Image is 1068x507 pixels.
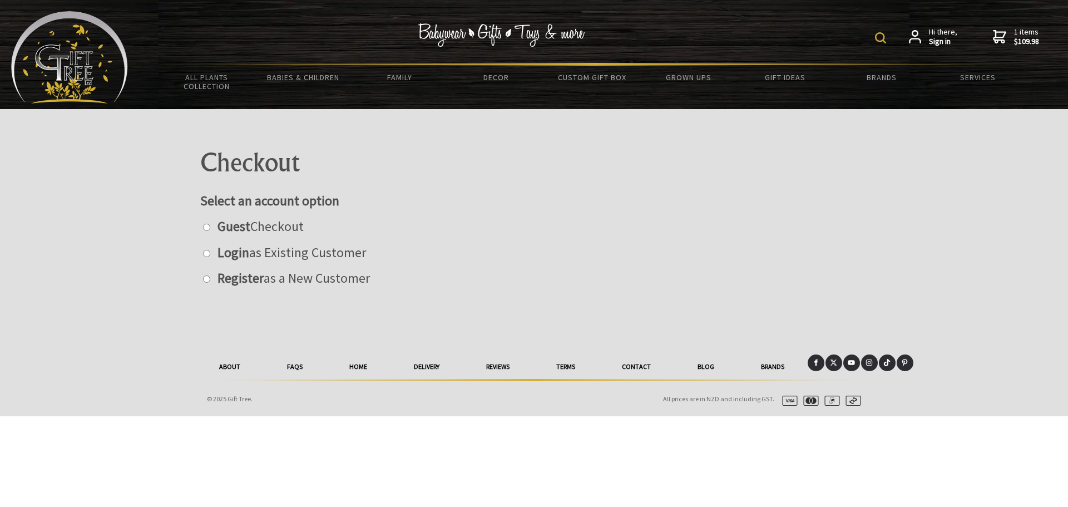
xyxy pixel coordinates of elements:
[875,32,886,43] img: product search
[326,355,390,379] a: HOME
[544,66,640,89] a: Custom Gift Box
[641,66,737,89] a: Grown Ups
[833,66,929,89] a: Brands
[217,218,250,235] strong: Guest
[843,355,860,371] a: Youtube
[264,355,326,379] a: FAQs
[909,27,957,47] a: Hi there,Sign in
[674,355,738,379] a: Blog
[738,355,808,379] a: Brands
[11,11,128,104] img: Babyware - Gifts - Toys and more...
[861,355,878,371] a: Instagram
[212,269,370,287] label: as a New Customer
[255,66,351,89] a: Babies & Children
[448,66,544,89] a: Decor
[1014,37,1039,47] strong: $109.98
[897,355,913,371] a: Pinterest
[841,396,861,406] img: afterpay.svg
[352,66,448,89] a: Family
[825,355,842,371] a: X (Twitter)
[217,244,249,261] strong: Login
[778,396,798,406] img: visa.svg
[737,66,833,89] a: Gift Ideas
[200,192,339,209] strong: Select an account option
[879,355,896,371] a: Tiktok
[207,395,253,403] span: © 2025 Gift Tree.
[799,396,819,406] img: mastercard.svg
[929,27,957,47] span: Hi there,
[212,244,366,261] label: as Existing Customer
[217,269,264,287] strong: Register
[820,396,840,406] img: paypal.svg
[930,66,1026,89] a: Services
[663,395,774,403] span: All prices are in NZD and including GST.
[212,218,304,235] label: Checkout
[418,23,585,47] img: Babywear - Gifts - Toys & more
[159,66,255,98] a: All Plants Collection
[993,27,1039,47] a: 1 items$109.98
[929,37,957,47] strong: Sign in
[1014,27,1039,47] span: 1 items
[200,149,868,176] h1: Checkout
[463,355,533,379] a: reviews
[808,355,824,371] a: Facebook
[390,355,463,379] a: delivery
[533,355,599,379] a: Terms
[196,355,264,379] a: About
[599,355,674,379] a: Contact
